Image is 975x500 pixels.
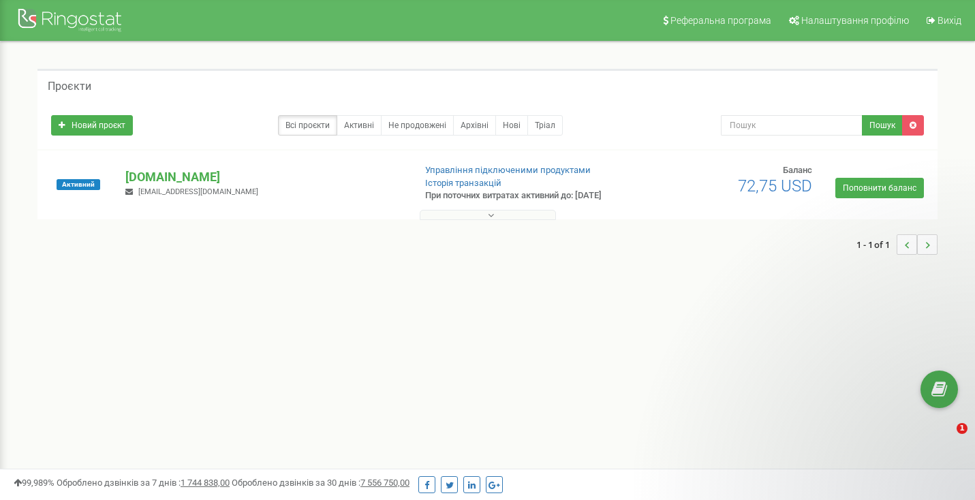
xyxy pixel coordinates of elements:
[232,478,409,488] span: Оброблено дзвінків за 30 днів :
[57,478,230,488] span: Оброблено дзвінків за 7 днів :
[783,165,812,175] span: Баланс
[721,115,863,136] input: Пошук
[337,115,382,136] a: Активні
[57,179,100,190] span: Активний
[801,15,909,26] span: Налаштування профілю
[738,176,812,196] span: 72,75 USD
[929,423,961,456] iframe: Intercom live chat
[856,221,938,268] nav: ...
[856,234,897,255] span: 1 - 1 of 1
[48,80,91,93] h5: Проєкти
[125,168,403,186] p: [DOMAIN_NAME]
[862,115,903,136] button: Пошук
[425,165,591,175] a: Управління підключеними продуктами
[360,478,409,488] u: 7 556 750,00
[957,423,968,434] span: 1
[527,115,563,136] a: Тріал
[14,478,55,488] span: 99,989%
[425,189,628,202] p: При поточних витратах активний до: [DATE]
[278,115,337,136] a: Всі проєкти
[938,15,961,26] span: Вихід
[835,178,924,198] a: Поповнити баланс
[138,187,258,196] span: [EMAIL_ADDRESS][DOMAIN_NAME]
[425,178,501,188] a: Історія транзакцій
[181,478,230,488] u: 1 744 838,00
[453,115,496,136] a: Архівні
[495,115,528,136] a: Нові
[51,115,133,136] a: Новий проєкт
[381,115,454,136] a: Не продовжені
[670,15,771,26] span: Реферальна програма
